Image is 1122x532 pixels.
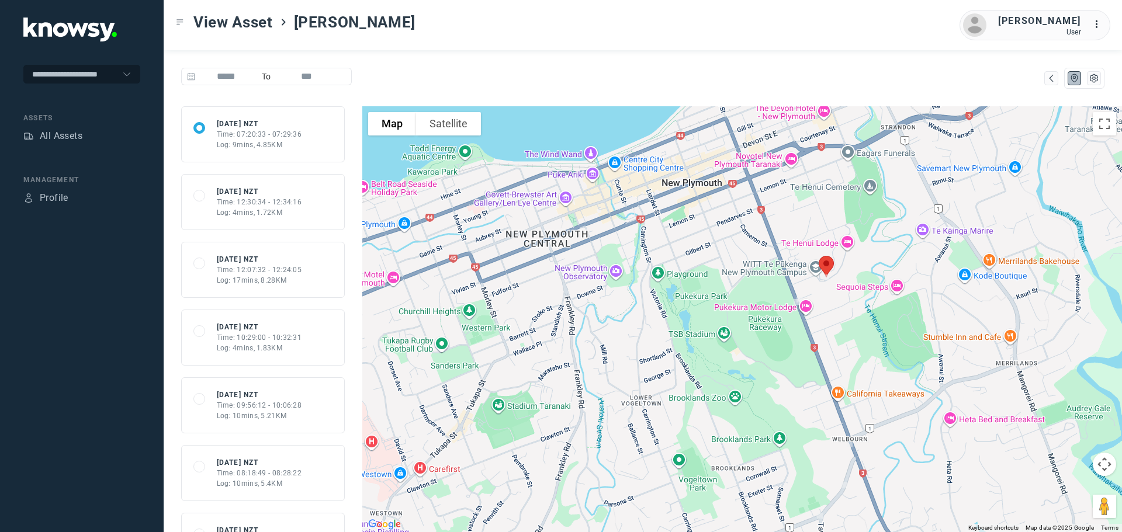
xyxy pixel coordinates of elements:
div: [DATE] NZT [217,457,302,468]
a: Open this area in Google Maps (opens a new window) [365,517,404,532]
div: [DATE] NZT [217,390,302,400]
span: View Asset [193,12,273,33]
div: Log: 4mins, 1.72KM [217,207,302,218]
button: Show satellite imagery [416,112,481,135]
div: Time: 12:07:32 - 12:24:05 [217,265,302,275]
div: [DATE] NZT [217,119,302,129]
a: ProfileProfile [23,191,68,205]
img: Application Logo [23,18,117,41]
div: Assets [23,131,34,141]
div: User [998,28,1081,36]
span: To [257,68,276,85]
div: Time: 08:18:49 - 08:28:22 [217,468,302,478]
div: Toggle Menu [176,18,184,26]
img: avatar.png [963,13,986,37]
div: [DATE] NZT [217,322,302,332]
div: Time: 07:20:33 - 07:29:36 [217,129,302,140]
div: Map [1046,73,1057,84]
button: Map camera controls [1093,453,1116,476]
img: Google [365,517,404,532]
div: Profile [23,193,34,203]
div: [PERSON_NAME] [998,14,1081,28]
div: Profile [40,191,68,205]
div: List [1089,73,1099,84]
div: Time: 12:30:34 - 12:34:16 [217,197,302,207]
button: Toggle fullscreen view [1093,112,1116,135]
div: Log: 9mins, 4.85KM [217,140,302,150]
div: Map [1069,73,1080,84]
div: Log: 17mins, 8.28KM [217,275,302,286]
div: [DATE] NZT [217,254,302,265]
div: All Assets [40,129,82,143]
span: Map data ©2025 Google [1026,524,1094,531]
div: : [1093,18,1107,32]
div: Log: 10mins, 5.21KM [217,411,302,421]
a: AssetsAll Assets [23,129,82,143]
div: Time: 09:56:12 - 10:06:28 [217,400,302,411]
tspan: ... [1093,20,1105,29]
div: : [1093,18,1107,33]
button: Drag Pegman onto the map to open Street View [1093,495,1116,518]
div: Log: 4mins, 1.83KM [217,343,302,353]
div: Assets [23,113,140,123]
div: > [279,18,288,27]
span: [PERSON_NAME] [294,12,415,33]
button: Keyboard shortcuts [968,524,1019,532]
div: Time: 10:29:00 - 10:32:31 [217,332,302,343]
div: [DATE] NZT [217,186,302,197]
a: Terms (opens in new tab) [1101,524,1118,531]
button: Show street map [368,112,416,135]
div: Management [23,175,140,185]
div: Log: 10mins, 5.4KM [217,478,302,489]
